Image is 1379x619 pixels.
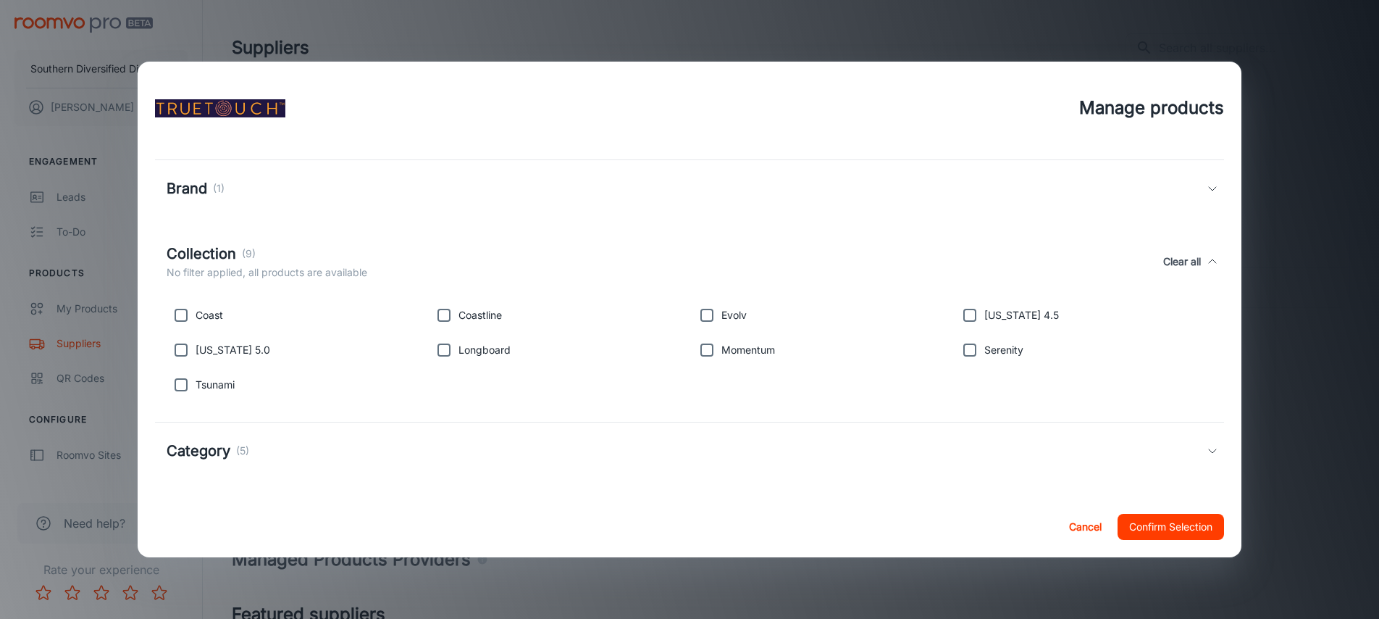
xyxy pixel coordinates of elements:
img: vendor_logo_square_en-us.png [155,79,285,137]
button: Cancel [1062,514,1109,540]
p: Momentum [721,342,775,358]
p: [US_STATE] 4.5 [984,307,1059,323]
div: Collection(9)No filter applied, all products are availableClear all [155,228,1223,295]
p: (5) [236,443,249,459]
p: Tsunami [196,377,235,393]
p: Evolv [721,307,747,323]
button: Confirm Selection [1118,514,1224,540]
h4: Manage products [1079,95,1224,121]
h5: Collection [167,243,236,265]
div: Brand(1) [155,160,1223,217]
p: Longboard [458,342,511,358]
h5: Category [167,440,230,462]
button: Clear all [1157,243,1207,281]
p: Coastline [458,307,502,323]
p: [US_STATE] 5.0 [196,342,270,358]
p: (9) [242,246,256,262]
p: Serenity [984,342,1023,358]
p: (1) [213,180,225,196]
p: No filter applied, all products are available [167,265,367,281]
h5: Brand [167,178,207,199]
div: Category(5) [155,423,1223,479]
p: Coast [196,307,223,323]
